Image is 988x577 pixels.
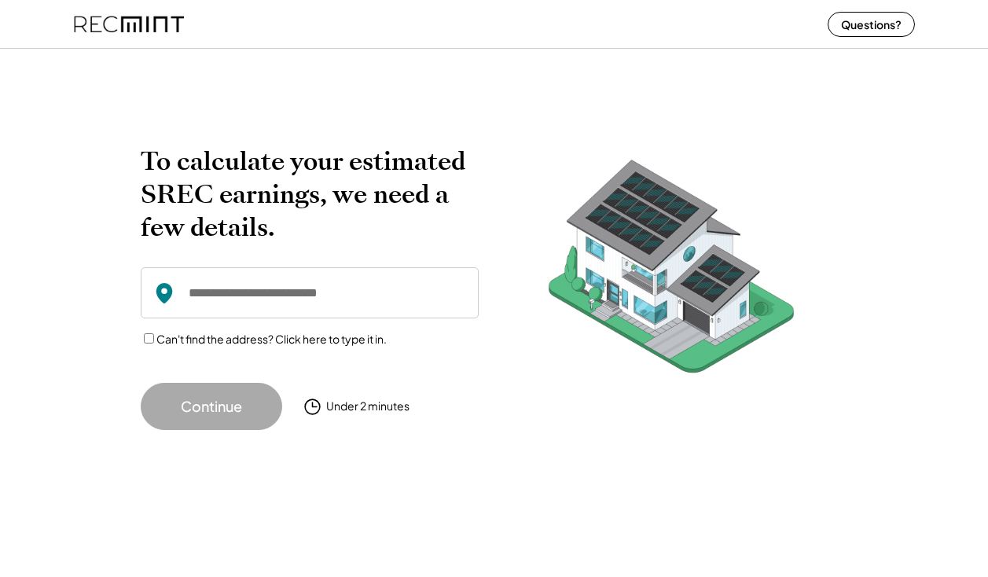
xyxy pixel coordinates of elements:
[141,145,479,244] h2: To calculate your estimated SREC earnings, we need a few details.
[156,332,387,346] label: Can't find the address? Click here to type it in.
[326,399,410,414] div: Under 2 minutes
[518,145,825,397] img: RecMintArtboard%207.png
[141,383,282,430] button: Continue
[828,12,915,37] button: Questions?
[74,3,184,45] img: recmint-logotype%403x%20%281%29.jpeg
